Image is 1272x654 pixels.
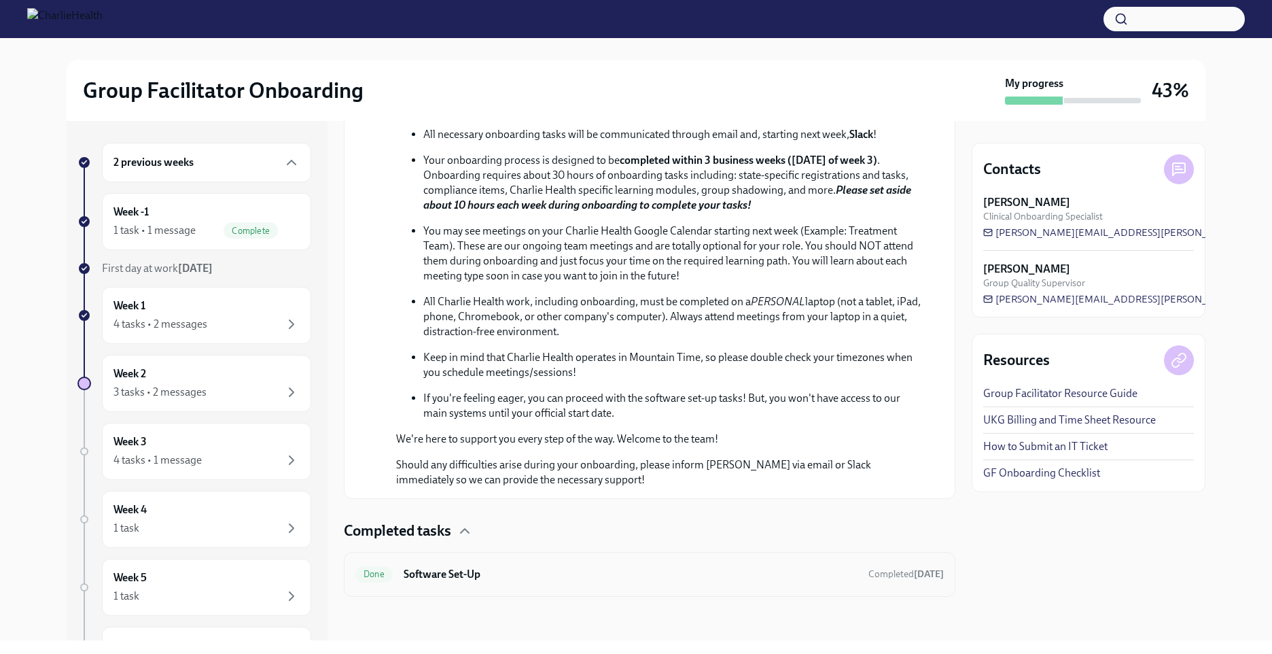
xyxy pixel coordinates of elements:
[620,154,877,167] strong: completed within 3 business weeks ([DATE] of week 3)
[27,8,103,30] img: CharlieHealth
[113,589,139,604] div: 1 task
[1005,76,1063,91] strong: My progress
[113,453,202,468] div: 4 tasks • 1 message
[983,466,1100,481] a: GF Onboarding Checklist
[983,262,1070,277] strong: [PERSON_NAME]
[83,77,364,104] h2: Group Facilitator Onboarding
[113,205,149,220] h6: Week -1
[113,155,194,170] h6: 2 previous weeks
[983,159,1041,179] h4: Contacts
[224,226,278,236] span: Complete
[423,350,922,380] p: Keep in mind that Charlie Health operates in Mountain Time, so please double check your timezones...
[344,521,451,541] h4: Completed tasks
[1152,78,1189,103] h3: 43%
[77,355,311,412] a: Week 23 tasks • 2 messages
[396,432,922,447] p: We're here to support you every step of the way. Welcome to the team!
[423,153,922,213] p: Your onboarding process is designed to be . Onboarding requires about 30 hours of onboarding task...
[77,491,311,548] a: Week 41 task
[102,262,213,275] span: First day at work
[113,298,145,313] h6: Week 1
[423,127,922,142] p: All necessary onboarding tasks will be communicated through email and, starting next week, !
[983,439,1108,454] a: How to Submit an IT Ticket
[113,434,147,449] h6: Week 3
[77,261,311,276] a: First day at work[DATE]
[113,638,147,653] h6: Week 6
[77,193,311,250] a: Week -11 task • 1 messageComplete
[423,391,922,421] p: If you're feeling eager, you can proceed with the software set-up tasks! But, you won't have acce...
[983,210,1103,223] span: Clinical Onboarding Specialist
[983,413,1156,428] a: UKG Billing and Time Sheet Resource
[423,184,911,211] strong: Please set aside about 10 hours each week during onboarding to complete your tasks!
[404,567,858,582] h6: Software Set-Up
[102,143,311,182] div: 2 previous weeks
[355,569,393,579] span: Done
[113,385,207,400] div: 3 tasks • 2 messages
[983,195,1070,210] strong: [PERSON_NAME]
[914,568,944,580] strong: [DATE]
[751,295,805,308] em: PERSONAL
[983,350,1050,371] h4: Resources
[113,223,196,238] div: 1 task • 1 message
[113,570,147,585] h6: Week 5
[77,559,311,616] a: Week 51 task
[396,458,922,487] p: Should any difficulties arise during your onboarding, please inform [PERSON_NAME] via email or Sl...
[423,224,922,283] p: You may see meetings on your Charlie Health Google Calendar starting next week (Example: Treatmen...
[355,564,944,585] a: DoneSoftware Set-UpCompleted[DATE]
[423,294,922,339] p: All Charlie Health work, including onboarding, must be completed on a laptop (not a tablet, iPad,...
[983,386,1137,401] a: Group Facilitator Resource Guide
[113,317,207,332] div: 4 tasks • 2 messages
[868,568,944,580] span: Completed
[868,568,944,581] span: August 2nd, 2025 18:51
[983,277,1085,290] span: Group Quality Supervisor
[113,366,146,381] h6: Week 2
[113,521,139,536] div: 1 task
[344,521,955,541] div: Completed tasks
[77,287,311,344] a: Week 14 tasks • 2 messages
[849,128,873,141] strong: Slack
[178,262,213,275] strong: [DATE]
[77,423,311,480] a: Week 34 tasks • 1 message
[113,502,147,517] h6: Week 4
